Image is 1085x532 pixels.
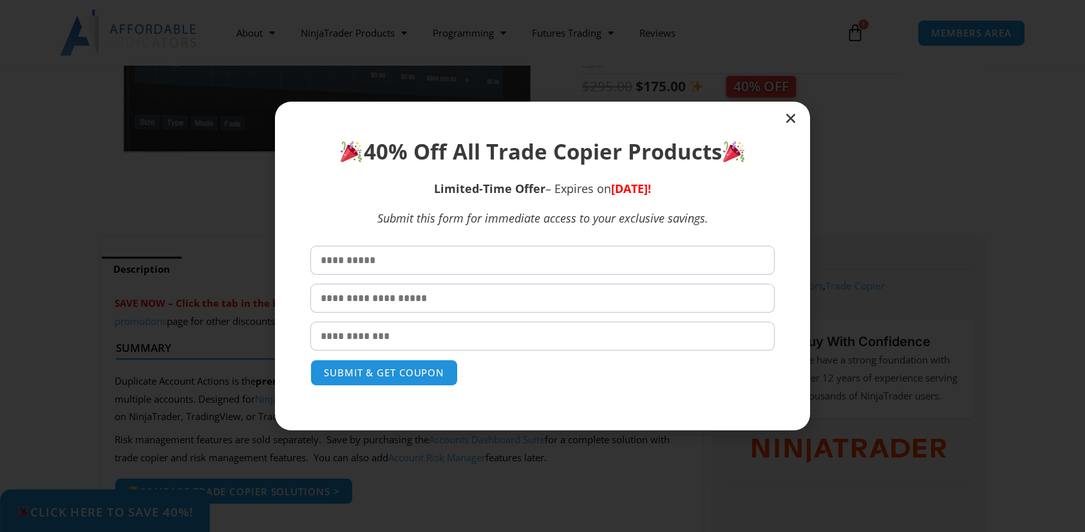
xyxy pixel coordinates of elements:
[341,141,362,162] img: 🎉
[310,137,775,167] h1: 40% Off All Trade Copier Products
[310,360,458,386] button: SUBMIT & GET COUPON
[784,112,797,125] a: Close
[377,210,708,226] em: Submit this form for immediate access to your exclusive savings.
[611,181,651,196] span: [DATE]!
[434,181,545,196] strong: Limited-Time Offer
[310,180,775,197] p: – Expires on
[723,141,744,162] img: 🎉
